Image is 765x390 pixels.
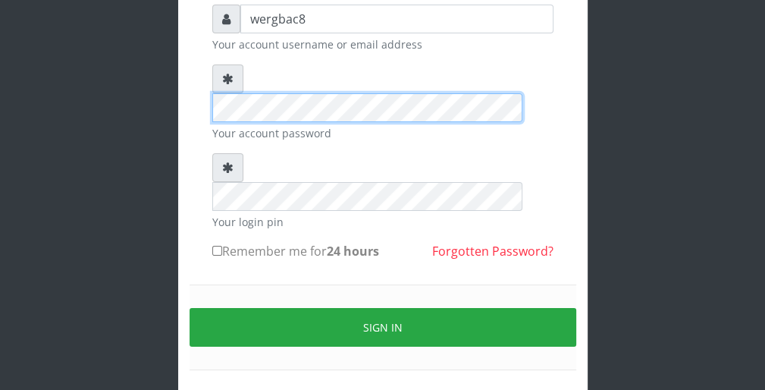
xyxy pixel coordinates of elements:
small: Your account username or email address [212,36,553,52]
small: Your login pin [212,214,553,230]
label: Remember me for [212,242,379,260]
b: 24 hours [327,243,379,259]
input: Username or email address [240,5,553,33]
a: Forgotten Password? [432,243,553,259]
small: Your account password [212,125,553,141]
button: Sign in [190,308,576,347]
input: Remember me for24 hours [212,246,222,256]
